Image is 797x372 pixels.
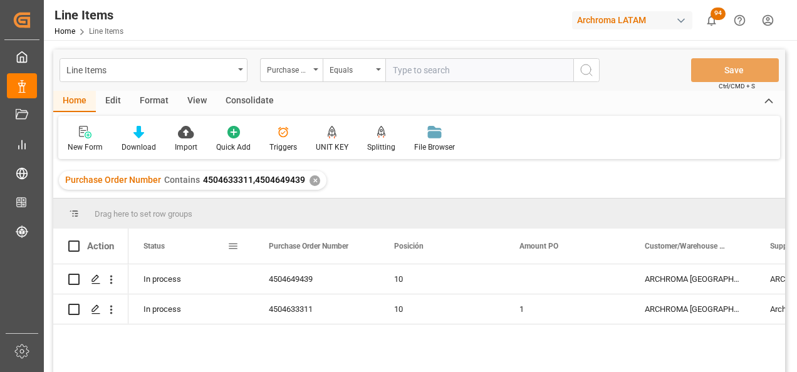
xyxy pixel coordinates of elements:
div: File Browser [414,142,455,153]
span: 94 [711,8,726,20]
span: Contains [164,175,200,185]
span: Purchase Order Number [65,175,161,185]
span: Purchase Order Number [269,242,348,251]
div: Line Items [66,61,234,77]
span: Amount PO [519,242,558,251]
button: Save [691,58,779,82]
div: ARCHROMA [GEOGRAPHIC_DATA] S.A.S [630,264,755,294]
div: Action [87,240,114,252]
div: ✕ [310,175,320,186]
button: open menu [323,58,385,82]
button: open menu [260,58,323,82]
div: Line Items [55,6,123,24]
div: New Form [68,142,103,153]
button: show 94 new notifications [697,6,726,34]
div: In process [128,264,254,294]
span: Ctrl/CMD + S [719,81,755,91]
span: Status [143,242,165,251]
div: ARCHROMA [GEOGRAPHIC_DATA] S.A.S [630,294,755,324]
div: 1 [504,294,630,324]
a: Home [55,27,75,36]
div: Triggers [269,142,297,153]
div: In process [128,294,254,324]
span: Posición [394,242,424,251]
div: Press SPACE to select this row. [53,294,128,324]
div: Import [175,142,197,153]
span: Drag here to set row groups [95,209,192,219]
div: UNIT KEY [316,142,348,153]
div: Equals [330,61,372,76]
div: Quick Add [216,142,251,153]
div: Purchase Order Number [267,61,310,76]
span: 4504633311,4504649439 [203,175,305,185]
div: Consolidate [216,91,283,112]
button: search button [573,58,600,82]
div: 10 [394,265,489,294]
button: open menu [60,58,247,82]
div: Download [122,142,156,153]
div: Home [53,91,96,112]
span: Customer/Warehouse Name [645,242,729,251]
div: View [178,91,216,112]
div: Press SPACE to select this row. [53,264,128,294]
div: Archroma LATAM [572,11,692,29]
div: 4504649439 [254,264,379,294]
div: 10 [394,295,489,324]
div: 4504633311 [254,294,379,324]
div: Edit [96,91,130,112]
button: Archroma LATAM [572,8,697,32]
div: Format [130,91,178,112]
div: Splitting [367,142,395,153]
input: Type to search [385,58,573,82]
button: Help Center [726,6,754,34]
